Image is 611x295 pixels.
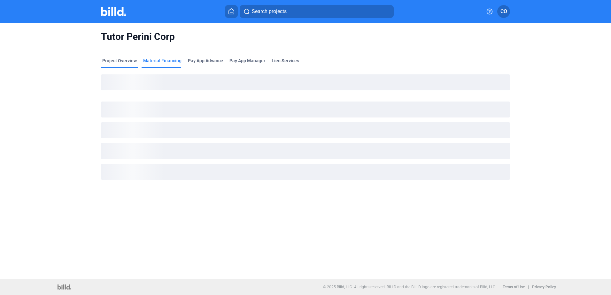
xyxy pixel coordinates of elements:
span: Tutor Perini Corp [101,31,510,43]
p: © 2025 Billd, LLC. All rights reserved. BILLD and the BILLD logo are registered trademarks of Bil... [323,285,496,289]
div: loading [101,102,510,117]
img: Billd Company Logo [101,7,126,16]
div: Material Financing [143,57,182,64]
div: loading [101,164,510,180]
b: Terms of Use [503,285,525,289]
div: Project Overview [102,57,137,64]
div: Lien Services [272,57,299,64]
div: loading [101,74,510,90]
span: CO [500,8,507,15]
span: Search projects [252,8,287,15]
img: logo [58,284,71,290]
span: Pay App Manager [229,57,265,64]
button: CO [497,5,510,18]
div: Pay App Advance [188,57,223,64]
div: loading [101,122,510,138]
div: loading [101,143,510,159]
p: | [528,285,529,289]
b: Privacy Policy [532,285,556,289]
button: Search projects [240,5,394,18]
